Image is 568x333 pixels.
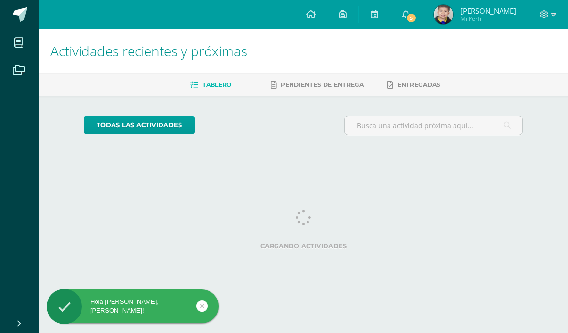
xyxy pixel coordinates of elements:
[271,77,364,93] a: Pendientes de entrega
[202,81,231,88] span: Tablero
[281,81,364,88] span: Pendientes de entrega
[345,116,522,135] input: Busca una actividad próxima aquí...
[397,81,440,88] span: Entregadas
[84,116,195,134] a: todas las Actividades
[47,298,219,315] div: Hola [PERSON_NAME], [PERSON_NAME]!
[387,77,440,93] a: Entregadas
[406,13,417,23] span: 5
[50,42,247,60] span: Actividades recientes y próximas
[84,242,523,250] label: Cargando actividades
[190,77,231,93] a: Tablero
[460,6,516,16] span: [PERSON_NAME]
[460,15,516,23] span: Mi Perfil
[434,5,453,24] img: 84261954b40c5fbdd4bd1d67239cabf1.png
